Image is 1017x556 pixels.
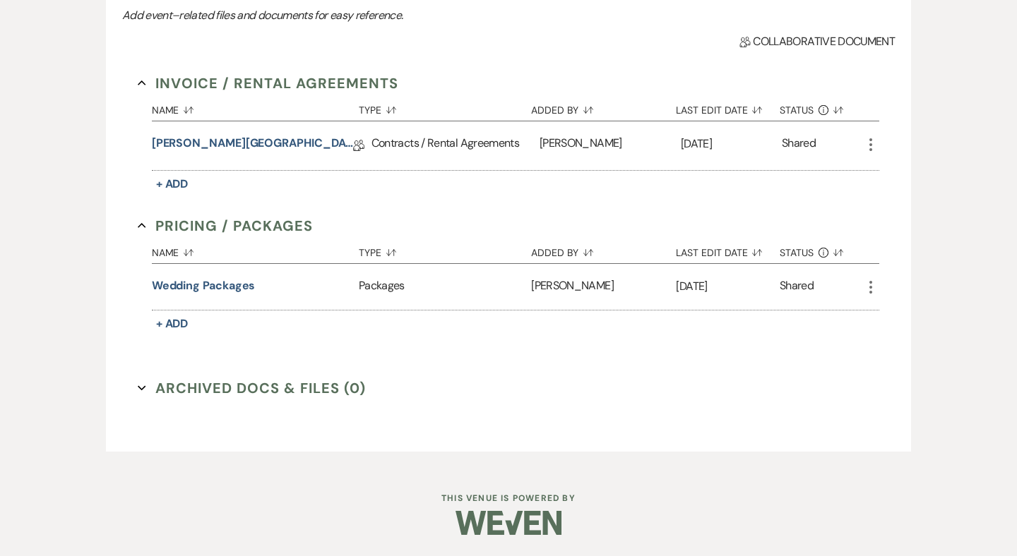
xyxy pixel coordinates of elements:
[676,277,780,296] p: [DATE]
[138,377,366,399] button: Archived Docs & Files (0)
[531,264,676,310] div: [PERSON_NAME]
[152,277,256,294] button: Wedding Packages
[138,215,313,236] button: Pricing / Packages
[156,176,189,191] span: + Add
[676,236,780,263] button: Last Edit Date
[739,33,895,50] span: Collaborative document
[156,316,189,331] span: + Add
[540,121,681,170] div: [PERSON_NAME]
[531,94,676,121] button: Added By
[780,94,862,121] button: Status
[676,94,780,121] button: Last Edit Date
[780,105,814,115] span: Status
[152,314,193,334] button: + Add
[152,236,359,263] button: Name
[138,73,398,94] button: Invoice / Rental Agreements
[780,277,814,296] div: Shared
[456,498,561,548] img: Weven Logo
[531,236,676,263] button: Added By
[371,121,540,170] div: Contracts / Rental Agreements
[681,135,782,153] p: [DATE]
[782,135,816,157] div: Shared
[359,94,531,121] button: Type
[780,236,862,263] button: Status
[152,94,359,121] button: Name
[359,264,531,310] div: Packages
[780,248,814,258] span: Status
[122,6,617,25] p: Add event–related files and documents for easy reference.
[152,174,193,194] button: + Add
[152,135,353,157] a: [PERSON_NAME][GEOGRAPHIC_DATA] Contract
[359,236,531,263] button: Type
